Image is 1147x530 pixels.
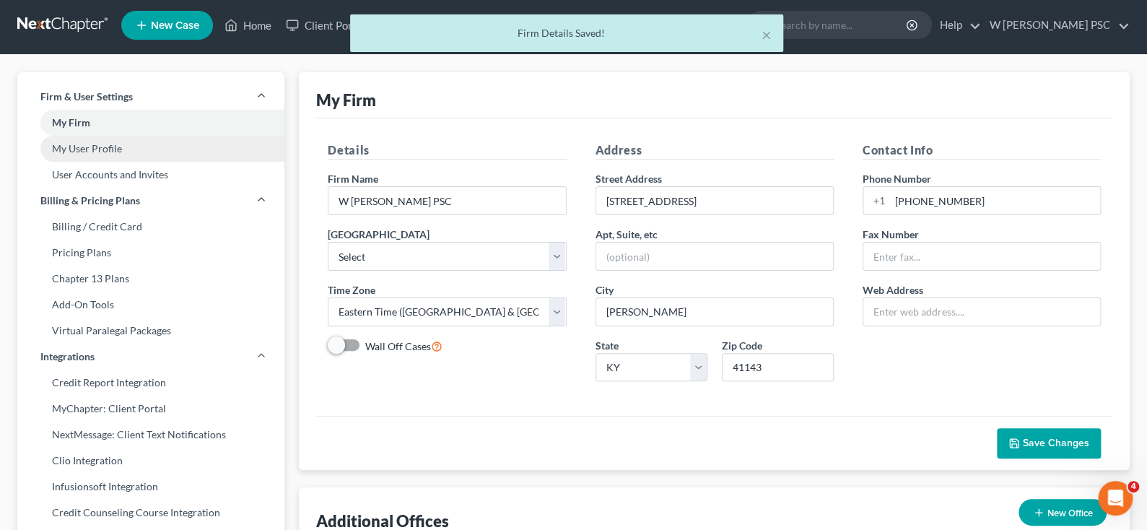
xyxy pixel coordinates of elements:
label: State [596,338,619,353]
label: Fax Number [863,227,919,242]
a: My User Profile [17,136,284,162]
label: [GEOGRAPHIC_DATA] [328,227,429,242]
iframe: Intercom live chat [1098,481,1133,516]
a: DebtorCC [372,12,454,38]
input: Enter address... [596,187,833,214]
h5: Details [328,142,566,160]
label: Web Address [863,282,923,297]
a: Virtual Paralegal Packages [17,318,284,344]
label: City [596,282,614,297]
input: (optional) [596,243,833,270]
h5: Address [596,142,834,160]
a: Infusionsoft Integration [17,474,284,500]
span: Integrations [40,349,95,364]
button: New Office [1019,499,1107,526]
a: Help [933,12,981,38]
span: Firm & User Settings [40,90,133,104]
label: Apt, Suite, etc [596,227,658,242]
h5: Contact Info [863,142,1101,160]
div: +1 [863,187,890,214]
a: MyChapter: Client Portal [17,396,284,422]
label: Zip Code [722,338,762,353]
input: Enter web address.... [863,298,1100,326]
a: Firm & User Settings [17,84,284,110]
a: Chapter 13 Plans [17,266,284,292]
div: Firm Details Saved! [362,26,772,40]
label: Time Zone [328,282,375,297]
input: Enter name... [328,187,565,214]
span: Wall Off Cases [365,340,431,352]
a: User Accounts and Invites [17,162,284,188]
a: W [PERSON_NAME] PSC [982,12,1129,38]
button: Save Changes [997,428,1101,459]
a: NextMessage: Client Text Notifications [17,422,284,448]
input: Enter fax... [863,243,1100,270]
label: Street Address [596,171,662,186]
a: Add-On Tools [17,292,284,318]
input: XXXXX [722,353,834,382]
a: Clio Integration [17,448,284,474]
span: 4 [1128,481,1139,492]
input: Enter phone... [890,187,1100,214]
input: Enter city... [596,298,833,326]
a: Credit Report Integration [17,370,284,396]
a: Integrations [17,344,284,370]
a: Credit Counseling Course Integration [17,500,284,526]
span: Save Changes [1023,437,1089,449]
span: Billing & Pricing Plans [40,194,140,208]
a: Billing / Credit Card [17,214,284,240]
div: My Firm [316,90,376,110]
a: Client Portal [279,12,372,38]
a: Billing & Pricing Plans [17,188,284,214]
button: × [762,26,772,43]
a: Pricing Plans [17,240,284,266]
a: My Firm [17,110,284,136]
input: Search by name... [776,12,908,38]
a: Home [217,12,279,38]
span: Firm Name [328,173,378,185]
label: Phone Number [863,171,931,186]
